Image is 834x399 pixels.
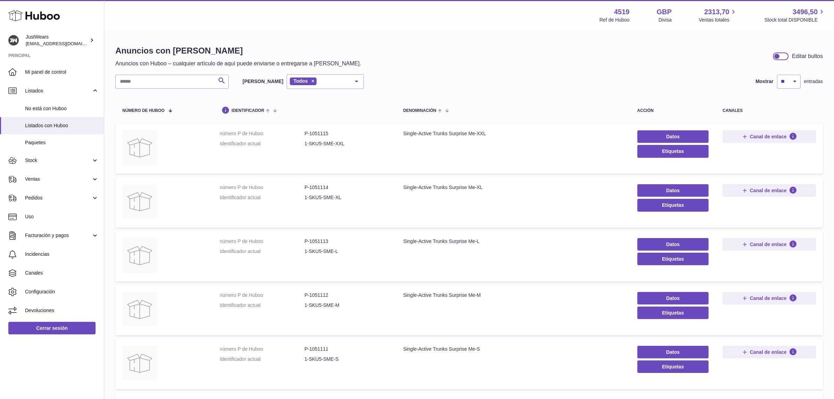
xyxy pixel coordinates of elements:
[8,322,96,334] a: Cerrar sesión
[699,7,737,23] a: 2313,70 Ventas totales
[304,140,389,147] dd: 1-SKU5-SME-XXL
[25,88,91,94] span: Listados
[122,130,157,165] img: Single-Active Trunks Surprise Me-XXL
[804,78,823,85] span: entradas
[304,194,389,201] dd: 1-SKU5-SME-XL
[722,346,816,358] button: Canal de enlace
[26,41,102,46] span: [EMAIL_ADDRESS][DOMAIN_NAME]
[25,213,99,220] span: Uso
[304,356,389,363] dd: 1-SKU5-SME-S
[637,253,709,265] button: Etiquetas
[220,130,304,137] dt: número P de Huboo
[220,346,304,352] dt: número P de Huboo
[8,35,19,46] img: internalAdmin-4519@internal.huboo.com
[304,130,389,137] dd: P-1051115
[637,292,709,304] a: Datos
[750,295,787,301] span: Canal de enlace
[722,184,816,197] button: Canal de enlace
[25,157,91,164] span: Stock
[304,248,389,255] dd: 1-SKU5-SME-L
[25,232,91,239] span: Facturación y pagos
[304,302,389,309] dd: 1-SKU5-SME-M
[637,307,709,319] button: Etiquetas
[637,346,709,358] a: Datos
[637,130,709,143] a: Datos
[656,7,671,17] strong: GBP
[25,195,91,201] span: Pedidos
[722,238,816,251] button: Canal de enlace
[764,7,826,23] a: 3496,50 Stock total DISPONIBLE
[637,238,709,251] a: Datos
[403,130,623,137] div: Single-Active Trunks Surprise Me-XXL
[220,248,304,255] dt: Identificador actual
[755,78,773,85] label: Mostrar
[722,292,816,304] button: Canal de enlace
[699,17,737,23] span: Ventas totales
[304,238,389,245] dd: P-1051113
[304,346,389,352] dd: P-1051111
[764,17,826,23] span: Stock total DISPONIBLE
[750,187,787,194] span: Canal de enlace
[220,356,304,363] dt: Identificador actual
[750,133,787,140] span: Canal de enlace
[220,140,304,147] dt: Identificador actual
[637,360,709,373] button: Etiquetas
[792,52,823,60] div: Editar bultos
[637,199,709,211] button: Etiquetas
[750,241,787,247] span: Canal de enlace
[220,238,304,245] dt: número P de Huboo
[403,238,623,245] div: Single-Active Trunks Surprise Me-L
[25,105,99,112] span: No está con Huboo
[722,108,816,113] div: canales
[722,130,816,143] button: Canal de enlace
[220,194,304,201] dt: Identificador actual
[25,288,99,295] span: Configuración
[293,78,308,84] span: Todos
[243,78,283,85] label: [PERSON_NAME]
[122,292,157,327] img: Single-Active Trunks Surprise Me-M
[403,184,623,191] div: Single-Active Trunks Surprise Me-XL
[637,108,709,113] div: acción
[220,184,304,191] dt: número P de Huboo
[26,34,88,47] div: JustWears
[220,302,304,309] dt: Identificador actual
[231,108,264,113] span: identificador
[25,69,99,75] span: Mi panel de control
[122,184,157,219] img: Single-Active Trunks Surprise Me-XL
[304,292,389,299] dd: P-1051112
[115,60,361,67] p: Anuncios con Huboo – cualquier artículo de aquí puede enviarse o entregarse a [PERSON_NAME].
[25,251,99,258] span: Incidencias
[25,307,99,314] span: Devoluciones
[25,270,99,276] span: Canales
[704,7,729,17] span: 2313,70
[793,7,818,17] span: 3496,50
[403,346,623,352] div: Single-Active Trunks Surprise Me-S
[122,238,157,273] img: Single-Active Trunks Surprise Me-L
[220,292,304,299] dt: número P de Huboo
[122,346,157,381] img: Single-Active Trunks Surprise Me-S
[750,349,787,355] span: Canal de enlace
[304,184,389,191] dd: P-1051114
[659,17,672,23] div: Divisa
[25,122,99,129] span: Listados con Huboo
[637,145,709,157] button: Etiquetas
[599,17,629,23] div: Ref de Huboo
[25,176,91,182] span: Ventas
[403,292,623,299] div: Single-Active Trunks Surprise Me-M
[614,7,630,17] strong: 4519
[25,139,99,146] span: Paquetes
[637,184,709,197] a: Datos
[403,108,436,113] span: denominación
[122,108,164,113] span: número de Huboo
[115,45,361,56] h1: Anuncios con [PERSON_NAME]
